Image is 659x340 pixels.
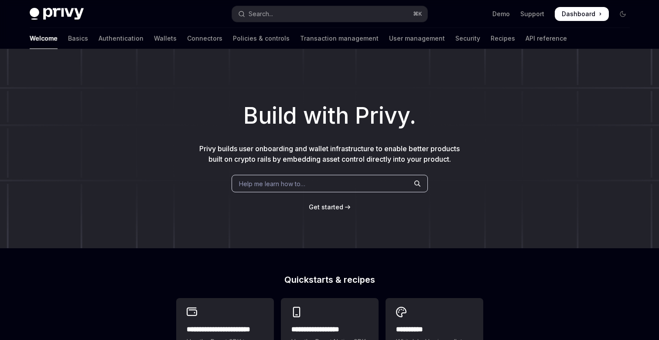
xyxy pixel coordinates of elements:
[562,10,595,18] span: Dashboard
[99,28,143,49] a: Authentication
[199,144,460,163] span: Privy builds user onboarding and wallet infrastructure to enable better products built on crypto ...
[239,179,305,188] span: Help me learn how to…
[491,28,515,49] a: Recipes
[413,10,422,17] span: ⌘ K
[492,10,510,18] a: Demo
[389,28,445,49] a: User management
[526,28,567,49] a: API reference
[30,28,58,49] a: Welcome
[309,203,343,212] a: Get started
[176,275,483,284] h2: Quickstarts & recipes
[616,7,630,21] button: Toggle dark mode
[520,10,544,18] a: Support
[455,28,480,49] a: Security
[30,8,84,20] img: dark logo
[187,28,222,49] a: Connectors
[233,28,290,49] a: Policies & controls
[68,28,88,49] a: Basics
[14,99,645,133] h1: Build with Privy.
[555,7,609,21] a: Dashboard
[154,28,177,49] a: Wallets
[309,203,343,211] span: Get started
[249,9,273,19] div: Search...
[300,28,379,49] a: Transaction management
[232,6,427,22] button: Open search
